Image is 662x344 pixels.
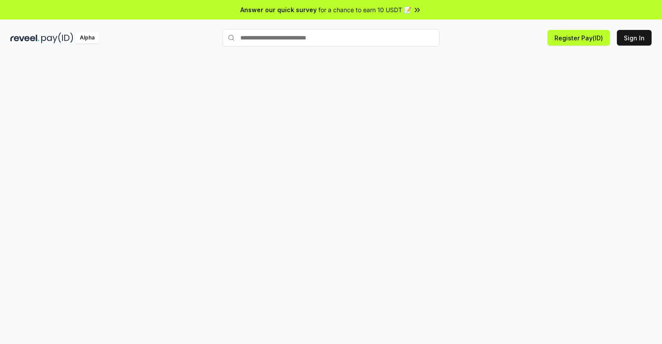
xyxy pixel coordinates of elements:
[75,33,99,43] div: Alpha
[41,33,73,43] img: pay_id
[617,30,652,46] button: Sign In
[318,5,411,14] span: for a chance to earn 10 USDT 📝
[240,5,317,14] span: Answer our quick survey
[547,30,610,46] button: Register Pay(ID)
[10,33,39,43] img: reveel_dark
